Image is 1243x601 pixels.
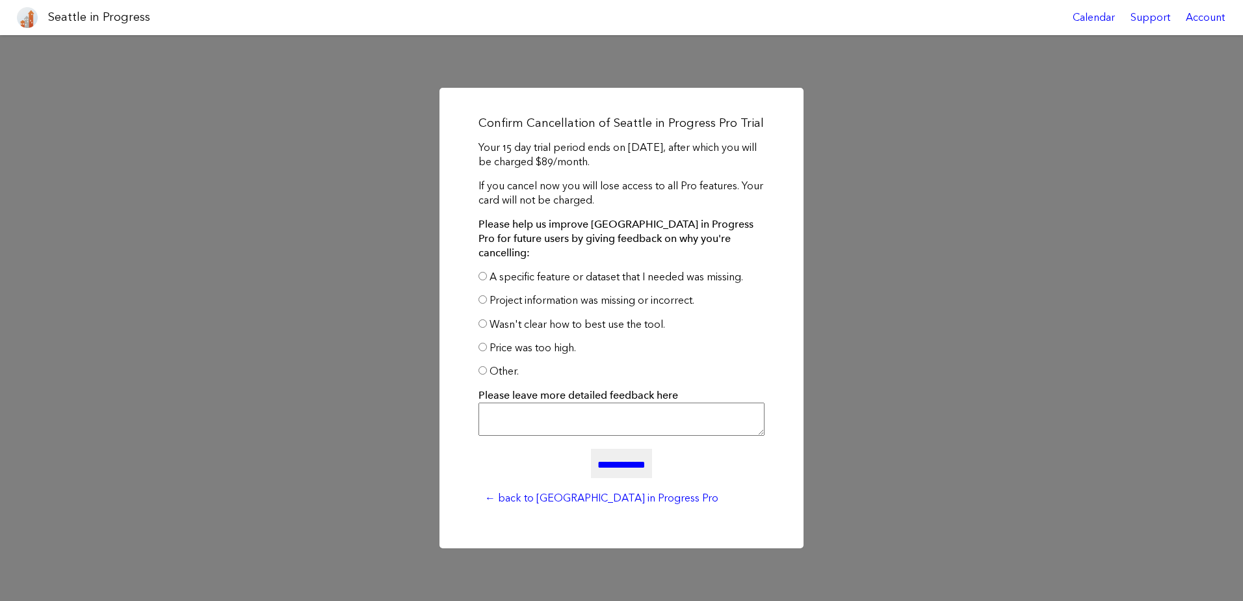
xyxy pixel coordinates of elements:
[490,365,519,377] label: Other.
[478,179,765,208] p: If you cancel now you will lose access to all Pro features. Your card will not be charged.
[48,9,150,25] h1: Seattle in Progress
[478,140,765,170] p: Your 15 day trial period ends on [DATE], after which you will be charged $89/month.
[490,271,743,283] label: A specific feature or dataset that I needed was missing.
[478,487,725,509] a: ← back to [GEOGRAPHIC_DATA] in Progress Pro
[478,389,678,401] strong: Please leave more detailed feedback here
[490,341,576,354] label: Price was too high.
[490,318,665,330] label: Wasn't clear how to best use the tool.
[490,294,694,306] label: Project information was missing or incorrect.
[17,7,38,28] img: favicon-96x96.png
[478,115,765,131] h2: Confirm Cancellation of Seattle in Progress Pro Trial
[478,218,753,260] strong: Please help us improve [GEOGRAPHIC_DATA] in Progress Pro for future users by giving feedback on w...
